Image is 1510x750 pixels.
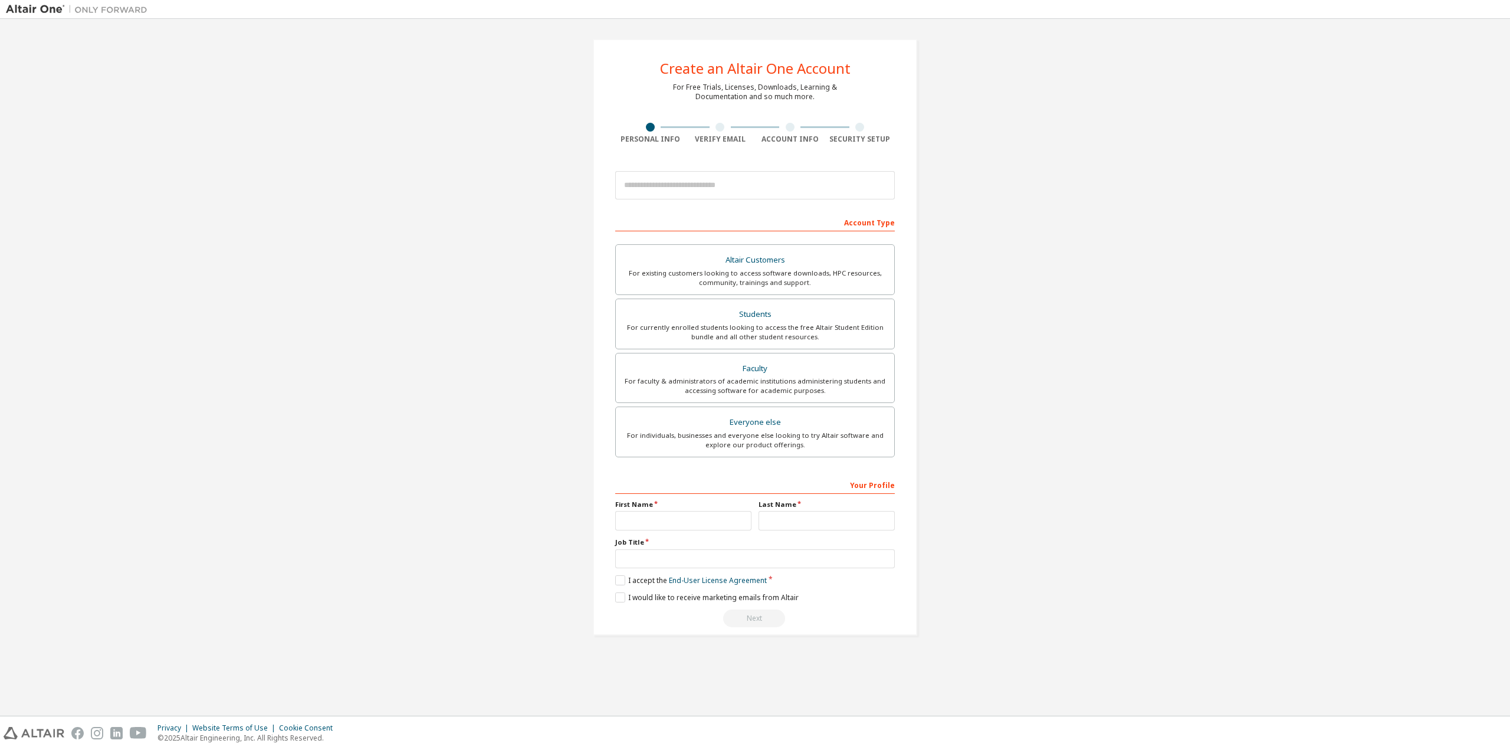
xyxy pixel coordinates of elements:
[615,610,895,627] div: Read and acccept EULA to continue
[91,727,103,739] img: instagram.svg
[4,727,64,739] img: altair_logo.svg
[615,212,895,231] div: Account Type
[623,414,887,431] div: Everyone else
[623,361,887,377] div: Faculty
[623,431,887,450] div: For individuals, businesses and everyone else looking to try Altair software and explore our prod...
[110,727,123,739] img: linkedin.svg
[623,252,887,268] div: Altair Customers
[157,723,192,733] div: Privacy
[615,475,895,494] div: Your Profile
[623,268,887,287] div: For existing customers looking to access software downloads, HPC resources, community, trainings ...
[825,135,895,144] div: Security Setup
[673,83,837,101] div: For Free Trials, Licenses, Downloads, Learning & Documentation and so much more.
[615,538,895,547] label: Job Title
[130,727,147,739] img: youtube.svg
[157,733,340,743] p: © 2025 Altair Engineering, Inc. All Rights Reserved.
[615,135,685,144] div: Personal Info
[623,306,887,323] div: Students
[660,61,851,76] div: Create an Altair One Account
[615,575,767,585] label: I accept the
[615,500,751,509] label: First Name
[615,592,799,602] label: I would like to receive marketing emails from Altair
[759,500,895,509] label: Last Name
[623,376,887,395] div: For faculty & administrators of academic institutions administering students and accessing softwa...
[6,4,153,15] img: Altair One
[685,135,756,144] div: Verify Email
[71,727,84,739] img: facebook.svg
[279,723,340,733] div: Cookie Consent
[755,135,825,144] div: Account Info
[623,323,887,342] div: For currently enrolled students looking to access the free Altair Student Edition bundle and all ...
[192,723,279,733] div: Website Terms of Use
[669,575,767,585] a: End-User License Agreement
